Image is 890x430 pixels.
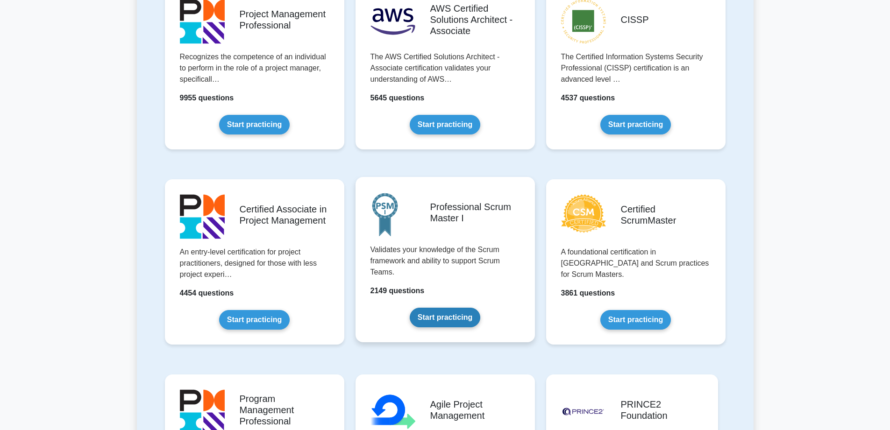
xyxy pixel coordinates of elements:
[600,310,671,330] a: Start practicing
[600,115,671,134] a: Start practicing
[410,308,480,327] a: Start practicing
[410,115,480,134] a: Start practicing
[219,310,290,330] a: Start practicing
[219,115,290,134] a: Start practicing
